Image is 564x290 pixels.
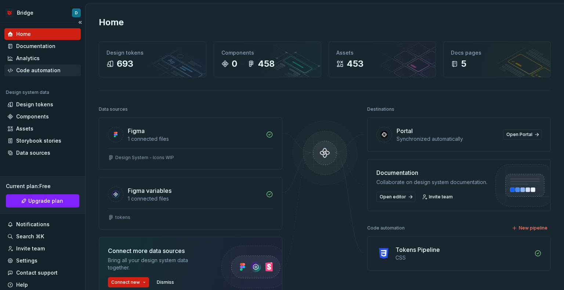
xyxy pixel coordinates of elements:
[99,117,282,170] a: Figma1 connected filesDesign System - Icons WIP
[4,135,81,147] a: Storybook stories
[99,16,124,28] h2: Home
[5,8,14,17] img: 3f850d6b-8361-4b34-8a82-b945b4d8a89b.png
[443,41,551,77] a: Docs pages5
[16,43,55,50] div: Documentation
[75,10,78,16] div: D
[16,137,61,144] div: Storybook stories
[510,223,551,233] button: New pipeline
[6,89,49,95] div: Design system data
[376,192,415,202] a: Open editor
[380,194,406,200] span: Open editor
[16,269,58,276] div: Contact support
[16,55,40,62] div: Analytics
[106,49,199,56] div: Design tokens
[4,231,81,242] button: Search ⌘K
[214,41,321,77] a: Components0458
[232,58,237,70] div: 0
[347,58,364,70] div: 453
[4,111,81,122] a: Components
[376,168,487,177] div: Documentation
[111,279,140,285] span: Connect new
[16,30,31,38] div: Home
[128,126,145,135] div: Figma
[461,58,466,70] div: 5
[367,104,394,114] div: Destinations
[420,192,456,202] a: Invite team
[4,65,81,76] a: Code automation
[336,49,429,56] div: Assets
[16,221,50,228] div: Notifications
[16,113,49,120] div: Components
[75,17,85,27] button: Collapse sidebar
[4,40,81,52] a: Documentation
[4,99,81,110] a: Design tokens
[397,135,499,143] div: Synchronized automatically
[397,126,413,135] div: Portal
[128,195,261,202] div: 1 connected files
[4,147,81,159] a: Data sources
[157,279,174,285] span: Dismiss
[99,41,206,77] a: Design tokens693
[519,225,547,231] span: New pipeline
[4,219,81,230] button: Notifications
[4,28,81,40] a: Home
[503,129,542,140] a: Open Portal
[128,186,171,195] div: Figma variables
[429,194,453,200] span: Invite team
[108,246,207,255] div: Connect more data sources
[221,49,314,56] div: Components
[4,267,81,279] button: Contact support
[1,5,84,21] button: BridgeD
[258,58,275,70] div: 458
[128,135,261,143] div: 1 connected files
[115,155,174,161] div: Design System - Icons WIP
[395,245,440,254] div: Tokens Pipeline
[153,277,177,287] button: Dismiss
[99,177,282,230] a: Figma variables1 connected filestokens
[376,179,487,186] div: Collaborate on design system documentation.
[16,125,33,132] div: Assets
[108,257,207,271] div: Bring all your design system data together.
[99,104,128,114] div: Data sources
[6,183,79,190] div: Current plan : Free
[108,277,149,287] button: Connect new
[17,9,33,16] div: Bridge
[329,41,436,77] a: Assets453
[16,149,50,157] div: Data sources
[28,197,63,205] span: Upgrade plan
[16,245,45,252] div: Invite team
[4,52,81,64] a: Analytics
[367,223,405,233] div: Code automation
[506,132,532,137] span: Open Portal
[117,58,133,70] div: 693
[395,254,530,261] div: CSS
[451,49,543,56] div: Docs pages
[6,194,79,208] a: Upgrade plan
[115,214,130,220] div: tokens
[16,67,61,74] div: Code automation
[4,123,81,135] a: Assets
[16,233,44,240] div: Search ⌘K
[4,255,81,267] a: Settings
[16,281,28,289] div: Help
[16,257,37,264] div: Settings
[4,243,81,254] a: Invite team
[16,101,53,108] div: Design tokens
